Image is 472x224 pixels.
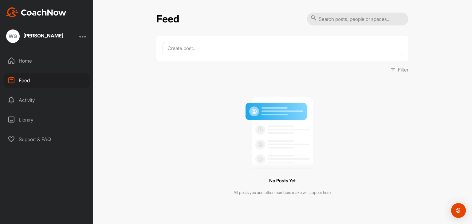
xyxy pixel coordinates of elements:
h3: No Posts Yet [269,177,296,185]
h2: Feed [156,13,179,25]
div: Library [3,112,90,127]
div: Open Intercom Messenger [451,203,466,218]
img: CoachNow [6,7,66,17]
div: Support & FAQ [3,132,90,147]
input: Search posts, people or spaces... [307,13,408,25]
img: null result [244,92,321,169]
div: Home [3,53,90,68]
div: WG [6,29,20,43]
div: Activity [3,92,90,108]
div: [PERSON_NAME] [23,33,63,38]
p: All posts you and other members make will appear here. [234,190,332,196]
p: Filter [398,66,408,73]
div: Feed [3,73,90,88]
